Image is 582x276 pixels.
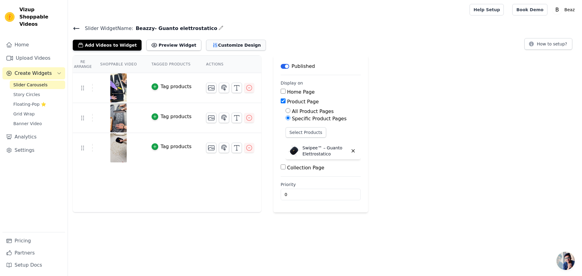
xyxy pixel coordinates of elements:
[2,144,65,156] a: Settings
[292,116,346,121] label: Specific Product Pages
[13,101,46,107] span: Floating-Pop ⭐
[287,165,324,171] label: Collection Page
[15,70,52,77] span: Create Widgets
[292,108,334,114] label: All Product Pages
[161,83,192,90] div: Tag products
[2,247,65,259] a: Partners
[10,100,65,108] a: Floating-Pop ⭐
[292,63,315,70] p: Published
[13,121,42,127] span: Banner Video
[206,83,216,93] button: Change Thumbnail
[73,56,93,73] th: Re Arrange
[524,38,572,50] button: How to setup?
[552,4,577,15] button: B Beaz
[562,4,577,15] p: Beaz
[2,39,65,51] a: Home
[144,56,199,73] th: Tagged Products
[133,25,217,32] span: Beazzy- Guanto elettrostatico
[512,4,547,15] a: Book Demo
[288,145,300,157] img: Swipee™ – Guanto Elettrostatico
[10,81,65,89] a: Slider Carousels
[206,113,216,123] button: Change Thumbnail
[5,12,15,22] img: Vizup
[10,110,65,118] a: Grid Wrap
[199,56,261,73] th: Actions
[13,111,35,117] span: Grid Wrap
[161,143,192,150] div: Tag products
[110,73,127,102] img: tn-314901403cd04159b2db2dbb51aeb1a5.png
[10,90,65,99] a: Story Circles
[281,80,303,86] legend: Display on
[206,40,266,51] button: Customize Design
[110,133,127,162] img: tn-335a69943cea4fd1901a95d8519a23d1.png
[13,82,48,88] span: Slider Carousels
[287,89,315,95] label: Home Page
[80,25,133,32] span: Slider Widget Name:
[524,42,572,48] a: How to setup?
[206,143,216,153] button: Change Thumbnail
[2,131,65,143] a: Analytics
[152,83,192,90] button: Tag products
[13,91,40,98] span: Story Circles
[281,181,361,188] label: Priority
[2,259,65,271] a: Setup Docs
[146,40,201,51] button: Preview Widget
[286,127,326,138] button: Select Products
[219,24,223,32] div: Edit Name
[73,40,142,51] button: Add Videos to Widget
[348,146,358,156] button: Delete widget
[303,145,348,157] p: Swipee™ – Guanto Elettrostatico
[287,99,319,105] label: Product Page
[557,252,575,270] div: Aprire la chat
[2,67,65,79] button: Create Widgets
[2,52,65,64] a: Upload Videos
[2,235,65,247] a: Pricing
[470,4,504,15] a: Help Setup
[110,103,127,132] img: tn-63394a2fa43d4d53a98ec2ab90769e21.png
[19,6,63,28] span: Vizup Shoppable Videos
[152,143,192,150] button: Tag products
[161,113,192,120] div: Tag products
[152,113,192,120] button: Tag products
[555,7,559,13] text: B
[10,119,65,128] a: Banner Video
[93,56,144,73] th: Shoppable Video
